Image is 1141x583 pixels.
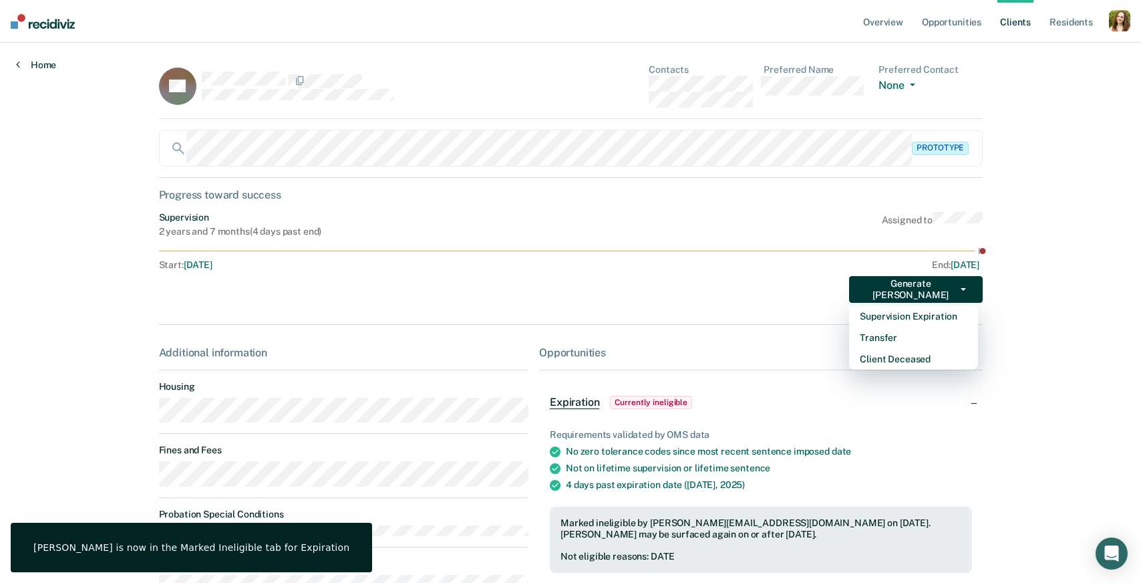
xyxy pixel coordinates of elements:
div: Progress toward success [159,189,983,201]
div: Start : [159,259,570,271]
dt: Housing [159,381,529,392]
dt: Contacts [649,64,753,76]
span: sentence [730,463,770,473]
div: Open Intercom Messenger [1096,538,1128,570]
div: End : [575,259,979,271]
dt: Probation Special Conditions [159,509,529,520]
span: Expiration [550,396,599,409]
div: Opportunities [539,346,983,359]
button: Generate [PERSON_NAME] [849,276,983,303]
dt: Fines and Fees [159,445,529,456]
div: 4 days past expiration date ([DATE], [566,479,972,491]
span: [DATE] [184,259,212,270]
span: 2025) [720,479,745,490]
div: Requirements validated by OMS data [550,429,972,441]
a: Navigate to form link [849,306,978,327]
span: Currently ineligible [610,396,692,409]
div: Supervision [159,212,322,223]
div: ExpirationCurrently ineligible [539,381,983,424]
div: No zero tolerance codes since most recent sentence imposed [566,446,972,457]
img: Recidiviz [11,14,75,29]
span: date [832,446,851,457]
a: Home [16,59,56,71]
div: Assigned to [882,212,983,237]
button: Supervision Expiration [849,306,978,327]
div: Not on lifetime supervision or lifetime [566,463,972,474]
div: 2 years and 7 months ( 4 days past end ) [159,226,322,237]
button: Transfer [849,327,978,348]
dt: Preferred Contact [878,64,983,76]
span: [DATE] [951,259,979,270]
div: [PERSON_NAME] is now in the Marked Ineligible tab for Expiration [33,542,349,554]
button: None [878,79,920,94]
a: Navigate to form link [849,348,978,370]
div: Additional information [159,346,529,359]
dt: Preferred Name [764,64,868,76]
a: Navigate to form link [849,327,978,348]
div: Not eligible reasons: DATE [560,551,961,562]
div: Marked ineligible by [PERSON_NAME][EMAIL_ADDRESS][DOMAIN_NAME] on [DATE]. [PERSON_NAME] may be su... [560,517,961,540]
button: Client Deceased [849,348,978,370]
